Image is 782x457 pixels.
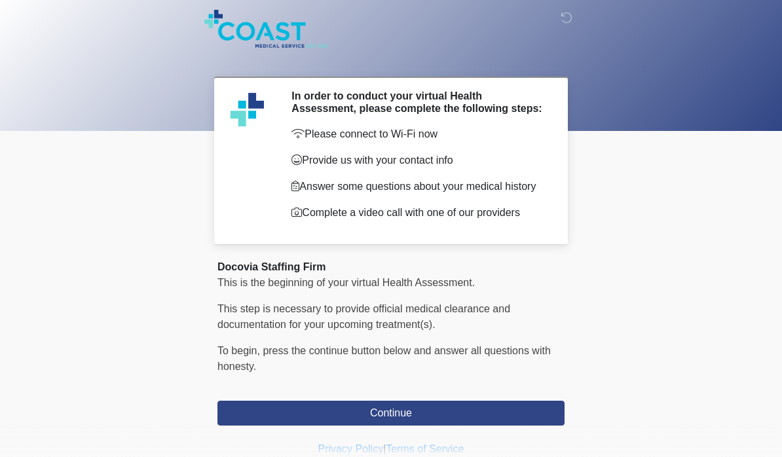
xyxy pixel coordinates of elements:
h1: ‎ ‎ ‎ [208,47,574,71]
span: To begin, [217,345,263,356]
span: press the continue button below and answer all questions with honesty. [217,345,551,372]
h2: In order to conduct your virtual Health Assessment, please complete the following steps: [291,90,545,115]
p: Please connect to Wi-Fi now [291,126,545,142]
img: Coast Medical Service Logo [204,10,327,48]
div: Docovia Staffing Firm [217,259,565,275]
a: Terms of Service [386,443,464,454]
p: Answer some questions about your medical history [291,179,545,194]
button: Continue [217,401,565,426]
span: This is the beginning of your virtual Health Assessment. [217,277,475,288]
p: Provide us with your contact info [291,153,545,168]
a: | [383,443,386,454]
img: Agent Avatar [227,90,267,129]
a: Privacy Policy [318,443,384,454]
span: This step is necessary to provide official medical clearance and documentation for your upcoming ... [217,303,510,330]
p: Complete a video call with one of our providers [291,205,545,221]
